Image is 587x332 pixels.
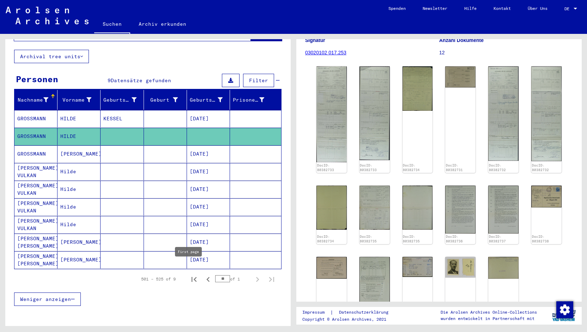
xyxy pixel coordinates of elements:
a: DocID: 80382731 [446,163,463,172]
mat-header-cell: Prisoner # [230,90,281,110]
mat-cell: [PERSON_NAME] VULKAN [14,181,58,198]
img: Zustimmung ändern [556,301,573,318]
div: Geburtsname [103,94,145,105]
mat-cell: [PERSON_NAME] [PERSON_NAME] [14,234,58,251]
p: Copyright © Arolsen Archives, 2021 [302,316,397,322]
img: 001.jpg [488,186,519,234]
a: 03020102 017.253 [305,50,346,55]
p: wurden entwickelt in Partnerschaft mit [441,315,537,322]
div: Geburtsname [103,96,136,104]
mat-cell: [DATE] [187,216,230,233]
p: Die Arolsen Archives Online-Collections [441,309,537,315]
mat-cell: [DATE] [187,234,230,251]
span: 9 [108,77,111,84]
button: Weniger anzeigen [14,292,81,306]
img: 002.jpg [316,257,347,278]
div: Nachname [17,96,48,104]
b: Signatur [305,37,325,43]
div: Geburtsdatum [190,94,231,105]
mat-cell: [PERSON_NAME] [58,251,101,268]
mat-cell: [DATE] [187,181,230,198]
img: 002.jpg [359,66,390,160]
mat-cell: Hilde [58,163,101,180]
a: DocID: 80382732 [489,163,506,172]
div: of 1 [215,276,250,282]
img: 001.jpg [359,186,390,230]
mat-cell: [PERSON_NAME] VULKAN [14,198,58,216]
a: DocID: 80382733 [360,163,377,172]
a: Archiv erkunden [130,16,195,32]
mat-header-cell: Geburtsdatum [187,90,230,110]
span: Datensätze gefunden [111,77,171,84]
img: 001.jpg [445,257,476,278]
div: | [302,309,397,316]
mat-cell: GROSSMANN [14,110,58,127]
img: 001.jpg [445,186,476,234]
mat-cell: [DATE] [187,198,230,216]
div: Geburt‏ [147,94,187,105]
img: 001.jpg [488,257,519,278]
mat-cell: GROSSMANN [14,128,58,145]
div: 501 – 525 of 9 [141,276,176,282]
mat-cell: [PERSON_NAME] [58,234,101,251]
img: 001.jpg [403,66,433,111]
button: Filter [243,74,274,87]
div: Geburtsdatum [190,96,223,104]
mat-header-cell: Vorname [58,90,101,110]
span: DE [564,6,572,11]
mat-cell: [DATE] [187,145,230,163]
mat-cell: [PERSON_NAME] VULKAN [14,216,58,233]
p: 12 [439,49,573,56]
img: 002.jpg [403,186,433,229]
div: Personen [16,73,58,85]
img: yv_logo.png [551,307,577,324]
a: DocID: 80382735 [360,235,377,243]
button: Next page [250,272,265,286]
a: DocID: 80382735 [403,235,420,243]
mat-cell: [PERSON_NAME] [PERSON_NAME] [14,251,58,268]
button: Archival tree units [14,50,89,63]
img: 001.jpg [488,66,519,161]
div: Nachname [17,94,57,105]
mat-cell: [DATE] [187,251,230,268]
a: DocID: 80382738 [532,235,549,243]
a: DocID: 80382732 [532,163,549,172]
mat-cell: Hilde [58,181,101,198]
mat-cell: HILDE [58,110,101,127]
button: First page [187,272,201,286]
div: Prisoner # [233,96,264,104]
div: Vorname [60,96,91,104]
a: DocID: 80382734 [317,235,334,243]
mat-cell: [PERSON_NAME] [58,145,101,163]
a: DocID: 80382733 [317,163,334,172]
div: Prisoner # [233,94,273,105]
mat-header-cell: Nachname [14,90,58,110]
mat-cell: Hilde [58,216,101,233]
img: 002.jpg [531,66,562,161]
b: Anzahl Dokumente [439,37,484,43]
img: 002.jpg [316,186,347,230]
span: Filter [249,77,268,84]
mat-cell: GROSSMANN [14,145,58,163]
div: Geburt‏ [147,96,178,104]
div: Vorname [60,94,100,105]
span: Weniger anzeigen [20,296,71,302]
mat-cell: [DATE] [187,163,230,180]
mat-cell: Hilde [58,198,101,216]
img: 001.jpg [531,186,562,207]
mat-cell: KESSEL [101,110,144,127]
img: 001.jpg [403,257,433,277]
mat-header-cell: Geburt‏ [144,90,187,110]
img: 001.jpg [359,257,390,305]
mat-header-cell: Geburtsname [101,90,144,110]
mat-cell: HILDE [58,128,101,145]
button: Previous page [201,272,215,286]
img: 001.jpg [445,66,476,87]
img: 001.jpg [316,66,347,162]
a: DocID: 80382736 [446,235,463,243]
mat-cell: [PERSON_NAME] VULKAN [14,163,58,180]
img: Arolsen_neg.svg [6,7,89,24]
button: Last page [265,272,279,286]
a: Impressum [302,309,330,316]
a: DocID: 80382737 [489,235,506,243]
